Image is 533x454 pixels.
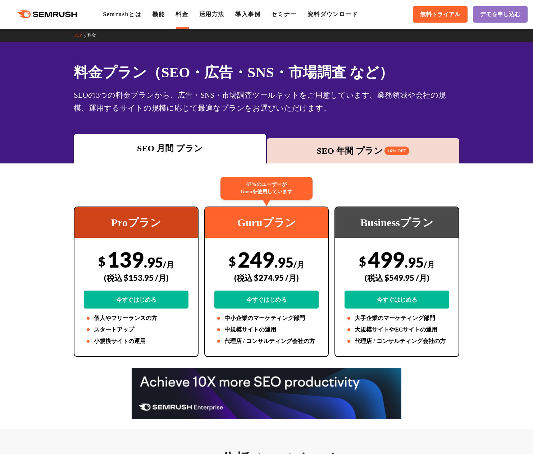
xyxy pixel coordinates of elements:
[413,6,468,23] a: 無料トライアル
[384,147,409,155] span: 16% OFF
[84,247,188,309] div: 139
[335,207,459,238] div: Businessプラン
[163,260,174,269] span: /月
[424,260,435,269] span: /月
[84,291,188,309] a: 今すぐはじめる
[74,89,459,115] div: SEOの3つの料金プランから、広告・SNS・市場調査ツールキットをご用意しています。業務領域や会社の規模、運用するサイトの規模に応じて最適なプランをお選びいただけます。
[84,325,188,334] li: スタートアップ
[473,6,528,23] a: デモを申し込む
[84,337,188,346] li: 小規模サイトの運用
[77,142,263,155] div: SEO 月間 プラン
[84,314,188,323] li: 個人やフリーランスの方
[74,33,87,38] a: TOP
[235,11,260,17] a: 導入事例
[176,11,188,17] a: 料金
[74,207,198,238] div: Proプラン
[271,11,296,17] a: セミナー
[84,265,188,291] div: (税込 $153.95 /月)
[480,11,520,18] span: デモを申し込む
[214,265,319,291] div: (税込 $274.95 /月)
[214,247,319,309] div: 249
[214,314,319,323] li: 中小企業のマーケティング部門
[345,265,449,291] div: (税込 $549.95 /月)
[293,260,305,269] span: /月
[144,254,163,270] span: .95
[214,337,319,346] li: 代理店 / コンサルティング会社の方
[199,11,224,17] a: 活用方法
[152,11,165,17] a: 機能
[214,291,319,309] a: 今すぐはじめる
[359,254,366,269] span: $
[214,325,319,334] li: 中規模サイトの運用
[103,11,141,17] a: Semrushとは
[205,207,328,238] div: Guruプラン
[87,33,101,38] a: 料金
[345,337,449,346] li: 代理店 / コンサルティング会社の方
[229,254,236,269] span: $
[345,325,449,334] li: 大規模サイトやECサイトの運用
[220,177,313,200] div: 67%のユーザーが Guruを使用しています
[274,254,293,270] span: .95
[98,254,105,269] span: $
[307,11,358,17] a: 資料ダウンロード
[270,144,456,157] div: SEO 年間 プラン
[420,11,460,18] span: 無料トライアル
[405,254,424,270] span: .95
[345,291,449,309] a: 今すぐはじめる
[74,62,459,83] h1: 料金プラン（SEO・広告・SNS・市場調査 など）
[345,247,449,309] div: 499
[345,314,449,323] li: 大手企業のマーケティング部門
